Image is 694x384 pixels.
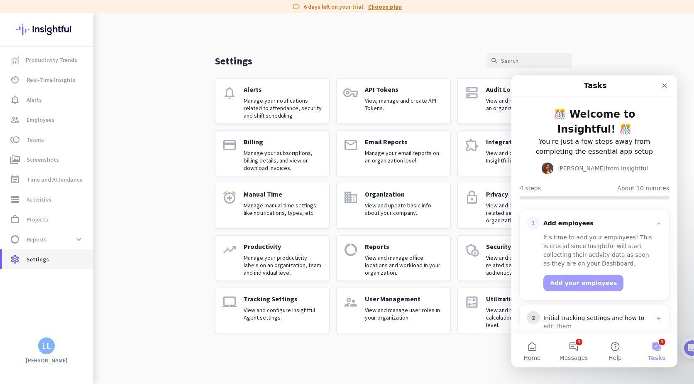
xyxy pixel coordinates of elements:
[464,295,479,310] i: calculate
[365,190,444,198] p: Organization
[457,130,572,176] a: extensionIntegrationsView and configure your Insightful integrations.
[365,306,444,321] p: View and manage user roles in your organization.
[2,70,93,90] a: av_timerReal-Time Insights
[336,130,451,176] a: emailEmail ReportsManage your email reports on an organization level.
[215,183,330,229] a: alarm_addManual TimeManage manual time settings like notifications, types, etc.
[27,95,42,105] span: Alerts
[486,202,565,224] p: View and change privacy-related settings on an organizational level.
[464,138,479,153] i: extension
[27,194,51,204] span: Activities
[215,235,330,281] a: trending_upProductivityManage your productivity labels on an organization, team and individual le...
[244,97,323,119] p: Manage your notifications related to attendance, security and shift scheduling
[244,138,323,146] p: Billing
[42,342,51,350] div: LL
[222,138,237,153] i: payment
[457,183,572,229] a: lockPrivacyView and change privacy-related settings on an organizational level.
[486,97,565,112] p: View and manage audit logs on an organization level.
[2,130,93,150] a: tollTeams
[2,50,93,70] a: menu-itemProductivity Trends
[2,90,93,110] a: notification_importantAlerts
[486,242,565,251] p: Security and Identity
[27,135,44,145] span: Teams
[222,295,237,310] i: laptop_mac
[343,85,358,100] i: vpn_key
[244,85,323,94] p: Alerts
[365,295,444,303] p: User Management
[215,130,330,176] a: paymentBillingManage your subscriptions, billing details, and view or download invoices.
[16,13,77,46] img: Insightful logo
[486,190,565,198] p: Privacy
[244,254,323,276] p: Manage your productivity labels on an organization, team and individual level.
[365,97,444,112] p: View, manage and create API Tokens.
[244,149,323,172] p: Manage your subscriptions, billing details, and view or download invoices.
[10,135,20,145] i: toll
[27,175,83,185] span: Time and Attendance
[27,254,49,264] span: Settings
[26,55,77,65] span: Productivity Trends
[222,242,237,257] i: trending_up
[343,242,358,257] i: data_usage
[292,2,301,11] i: label
[343,138,358,153] i: email
[10,95,20,105] i: notification_important
[10,234,20,244] i: data_usage
[464,190,479,205] i: lock
[2,190,93,209] a: storageActivities
[10,194,20,204] i: storage
[244,190,323,198] p: Manual Time
[343,295,358,310] i: supervisor_account
[457,78,572,124] a: dnsAudit LogsView and manage audit logs on an organization level.
[365,85,444,94] p: API Tokens
[486,149,565,164] p: View and configure your Insightful integrations.
[2,229,93,249] a: data_usageReportsexpand_more
[215,78,330,124] a: notificationsAlertsManage your notifications related to attendance, security and shift scheduling
[486,138,565,146] p: Integrations
[222,190,237,205] i: alarm_add
[336,288,451,333] a: supervisor_accountUser ManagementView and manage user roles in your organization.
[215,288,330,333] a: laptop_macTracking SettingsView and configure Insightful Agent settings.
[365,202,444,217] p: View and update basic info about your company.
[336,78,451,124] a: vpn_keyAPI TokensView, manage and create API Tokens.
[10,254,20,264] i: settings
[365,138,444,146] p: Email Reports
[10,75,20,85] i: av_timer
[10,155,20,165] i: perm_media
[486,85,565,94] p: Audit Logs
[244,295,323,303] p: Tracking Settings
[10,214,20,224] i: work_outline
[244,202,323,217] p: Manage manual time settings like notifications, types, etc.
[2,150,93,170] a: perm_mediaScreenshots
[464,242,479,257] i: admin_panel_settings
[27,155,59,165] span: Screenshots
[27,234,47,244] span: Reports
[365,242,444,251] p: Reports
[464,85,479,100] i: dns
[10,175,20,185] i: event_note
[365,149,444,164] p: Manage your email reports on an organization level.
[336,235,451,281] a: data_usageReportsView and manage office locations and workload in your organization.
[244,242,323,251] p: Productivity
[486,254,565,276] p: View and configure security-related settings like authentication and SSO.
[336,183,451,229] a: domainOrganizationView and update basic info about your company.
[486,53,572,68] input: Search
[486,295,565,303] p: Utilization
[457,288,572,333] a: calculateUtilizationView and manage utilization calculation on organizational level.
